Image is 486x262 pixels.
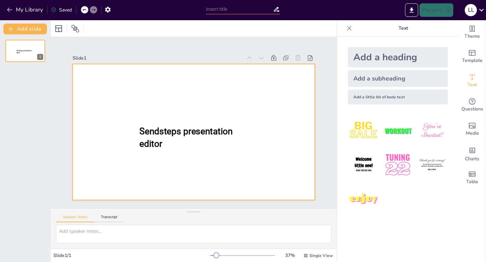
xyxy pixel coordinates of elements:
span: Media [466,130,479,137]
div: 37 % [282,252,298,259]
span: Position [71,25,79,33]
div: Add a little bit of body text [348,90,448,104]
div: L L [465,4,477,16]
img: 3.jpeg [416,115,448,146]
button: Transcript [94,215,124,222]
span: Table [466,178,478,186]
div: 1 [5,40,45,62]
div: Add a heading [348,47,448,67]
span: Text [467,81,477,89]
span: Sendsteps presentation editor [139,126,233,149]
span: Sendsteps presentation editor [17,50,32,54]
div: Add ready made slides [459,44,486,69]
div: Add text boxes [459,69,486,93]
div: Get real-time input from your audience [459,93,486,117]
span: Single View [309,253,333,258]
input: Insert title [206,4,273,14]
button: Add slide [3,24,47,34]
button: L L [465,3,477,17]
div: Slide 1 [73,55,242,61]
div: Layout [53,23,64,34]
img: 4.jpeg [348,149,379,181]
div: Add a table [459,166,486,190]
span: Theme [464,33,480,40]
div: Slide 1 / 1 [53,252,210,259]
img: 7.jpeg [348,184,379,215]
img: 1.jpeg [348,115,379,146]
button: My Library [5,4,46,15]
img: 2.jpeg [382,115,413,146]
button: Present [420,3,453,17]
button: Speaker Notes [56,215,94,222]
div: Add charts and graphs [459,141,486,166]
button: Export to PowerPoint [405,3,418,17]
p: Text [355,20,452,36]
span: Template [462,57,483,64]
div: Add images, graphics, shapes or video [459,117,486,141]
div: 1 [37,54,43,60]
div: Saved [51,7,72,13]
img: 5.jpeg [382,149,413,181]
img: 6.jpeg [416,149,448,181]
span: Charts [465,155,479,163]
div: Change the overall theme [459,20,486,44]
div: Add a subheading [348,70,448,87]
span: Questions [461,105,483,113]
